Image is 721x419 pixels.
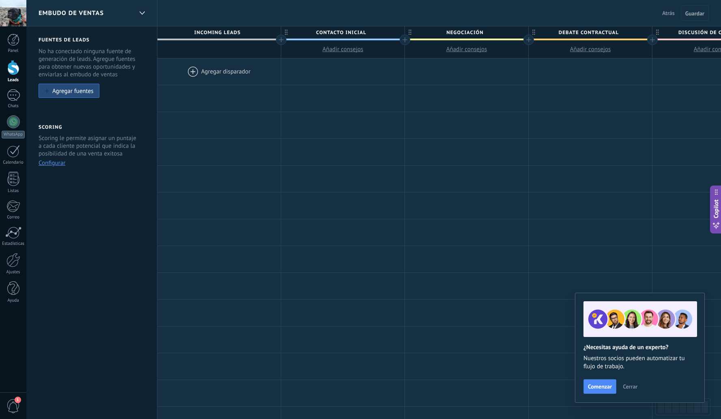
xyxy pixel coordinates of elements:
[681,5,709,21] button: Guardar
[2,241,25,246] div: Estadísticas
[529,26,648,39] span: Debate contractual
[2,131,25,138] div: WhatsApp
[39,37,146,43] h2: Fuentes de leads
[446,45,487,53] span: Añadir consejos
[157,26,281,39] div: Incoming leads
[39,9,104,17] span: Embudo de ventas
[39,124,62,130] h2: Scoring
[281,26,405,39] div: Contacto inicial
[157,26,277,39] span: Incoming leads
[685,11,704,16] span: Guardar
[712,200,720,218] span: Copilot
[2,48,25,54] div: Panel
[52,87,93,94] div: Agregar fuentes
[2,160,25,165] div: Calendario
[662,9,675,17] span: Atrás
[2,215,25,220] div: Correo
[405,26,528,39] div: Negociación
[2,104,25,109] div: Chats
[39,48,146,78] div: No ha conectado ninguna fuente de generación de leads. Agregue fuentes para obtener nuevas oportu...
[15,397,21,403] span: 1
[323,45,364,53] span: Añadir consejos
[529,41,652,58] button: Añadir consejos
[39,84,99,98] button: Agregar fuentes
[529,26,652,39] div: Debate contractual
[39,134,140,158] p: Scoring le permite asignar un puntaje a cada cliente potencial que indica la posibilidad de una v...
[583,379,616,394] button: Comenzar
[39,159,65,167] button: Configurar
[2,270,25,275] div: Ajustes
[619,380,641,393] button: Cerrar
[281,41,405,58] button: Añadir consejos
[583,354,696,371] span: Nuestros socios pueden automatizar tu flujo de trabajo.
[281,26,400,39] span: Contacto inicial
[570,45,611,53] span: Añadir consejos
[2,298,25,303] div: Ayuda
[623,384,637,389] span: Cerrar
[405,26,524,39] span: Negociación
[135,5,149,21] div: Embudo de ventas
[588,384,612,389] span: Comenzar
[659,7,678,19] button: Atrás
[405,41,528,58] button: Añadir consejos
[583,343,696,351] h2: ¿Necesitas ayuda de un experto?
[2,188,25,194] div: Listas
[2,78,25,83] div: Leads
